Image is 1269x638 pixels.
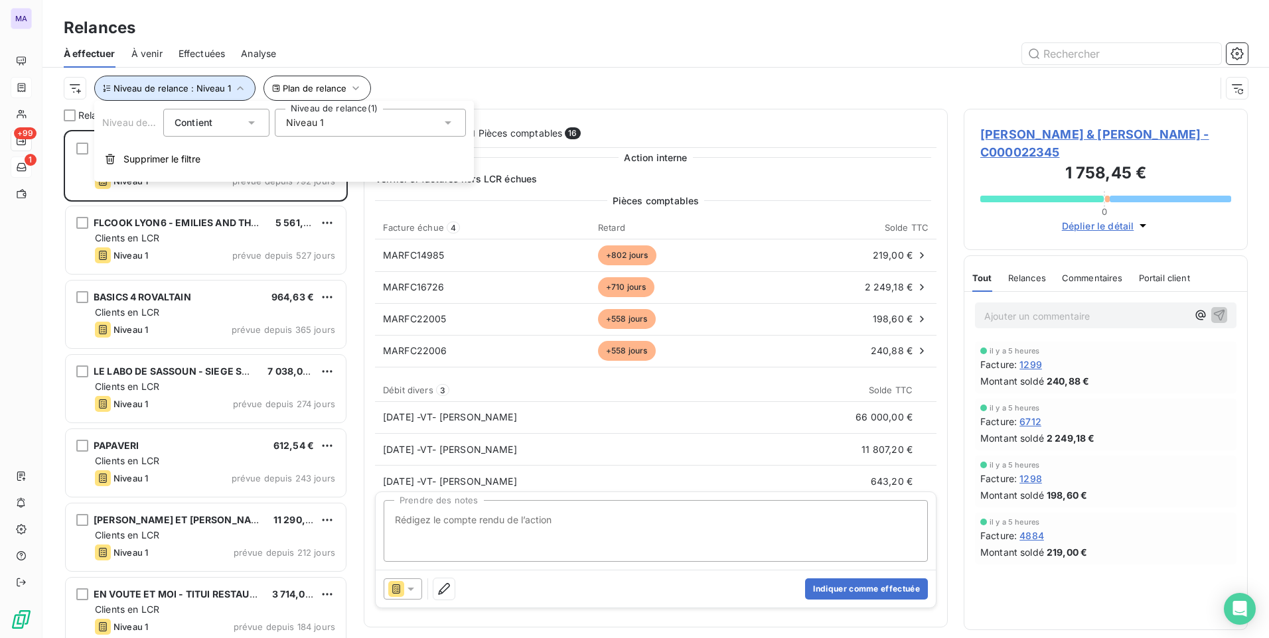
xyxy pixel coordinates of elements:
span: Niveau 1 [113,250,148,261]
span: [DATE] -VT- [PERSON_NAME] [383,411,517,422]
span: 3 714,00 € [272,588,321,600]
span: Clients en LCR [95,381,159,392]
div: 219,00 € [771,249,929,262]
span: Montant soldé [980,374,1044,388]
button: Indiquer comme effectuée [805,578,928,600]
button: Plan de relance [263,76,371,101]
span: 612,54 € [273,440,314,451]
span: 2 249,18 € [1047,431,1095,445]
span: Analyse [241,47,276,60]
span: prévue depuis 243 jours [232,473,335,483]
span: 964,63 € [271,291,314,302]
span: prévue depuis 365 jours [232,324,335,335]
div: 66 000,00 € [598,411,929,424]
span: Clients en LCR [95,529,159,541]
span: Niveau de relance [102,117,183,128]
span: 1298 [1019,472,1042,485]
span: LE LABO DE SASSOUN - SIEGE SOCIAL [94,365,271,377]
span: 7 038,05 € [267,365,318,377]
span: MARFC16726 [383,281,445,292]
span: 3 [436,384,449,396]
div: 2 249,18 € [771,281,929,294]
div: 240,88 € [771,344,929,357]
span: Niveau 1 [286,116,324,129]
span: FLCOOK LYON6 - EMILIES AND THE COOL KIDS [94,217,311,228]
span: [PERSON_NAME] & [PERSON_NAME] [94,143,263,154]
span: À effectuer [64,47,115,60]
span: 198,60 € [1047,488,1087,502]
span: il y a 5 heures [990,347,1039,355]
span: Relances [78,109,118,122]
span: 4884 [1019,529,1044,542]
span: prévue depuis 184 jours [234,621,335,632]
span: il y a 5 heures [990,404,1039,412]
span: EN VOUTE ET MOI - TITUI RESTAURATION [94,588,285,600]
span: À venir [131,47,163,60]
span: prévue depuis 527 jours [232,250,335,261]
span: Facture échue [383,222,444,233]
span: [PERSON_NAME] & [PERSON_NAME] - C000022345 [980,125,1231,161]
span: 5 561,04 € [275,217,325,228]
span: il y a 5 heures [990,518,1039,526]
span: 16 [565,127,580,139]
span: MARFC14985 [383,249,445,261]
span: Pièces comptables [613,194,700,208]
span: Montant soldé [980,431,1044,445]
span: [DATE] -VT- [PERSON_NAME] [383,476,517,487]
span: MARFC22006 [383,345,447,356]
span: Commentaires [1062,273,1123,283]
span: Action interne [624,151,687,164]
button: Niveau de relance : Niveau 1 [94,76,256,101]
span: +802 jours [598,245,656,265]
span: prévue depuis 274 jours [233,399,335,409]
button: Déplier le détail [1058,218,1154,233]
span: Vérifier si factures hors LCR échues [375,172,936,186]
span: prévue depuis 212 jours [234,547,335,558]
span: Niveau 1 [113,324,148,335]
span: il y a 5 heures [990,461,1039,469]
div: 643,20 € [598,475,929,488]
span: 6712 [1019,415,1041,428]
input: Rechercher [1022,43,1221,64]
span: Solde TTC [869,385,913,395]
span: Portail client [1139,273,1190,283]
span: 4 [447,222,460,233]
div: 11 807,20 € [598,443,929,456]
span: 1299 [1019,357,1042,371]
span: Niveau 1 [113,399,148,409]
span: Facture : [980,529,1017,542]
span: Solde TTC [885,222,929,233]
span: Relances [1008,273,1046,283]
div: Open Intercom Messenger [1224,593,1256,625]
span: Niveau de relance : Niveau 1 [113,83,231,94]
img: Logo LeanPay [11,609,32,630]
h3: Relances [64,16,135,40]
span: Déplier le détail [1062,219,1134,233]
div: 198,60 € [771,312,929,326]
span: Clients en LCR [95,455,159,466]
span: Contient [175,117,212,128]
span: Supprimer le filtre [123,153,200,166]
div: Pièces comptables [467,127,580,140]
span: Plan de relance [283,83,346,94]
span: Montant soldé [980,545,1044,559]
span: Niveau 1 [113,473,148,483]
span: 240,88 € [1047,374,1089,388]
span: 11 290,62 € [273,514,327,525]
div: MA [11,8,32,29]
span: Clients en LCR [95,232,159,243]
span: MARFC22005 [383,313,447,324]
span: Retard [598,222,625,233]
span: Montant soldé [980,488,1044,502]
div: grid [64,130,348,638]
span: Effectuées [179,47,226,60]
span: +710 jours [598,277,654,297]
span: +558 jours [598,341,656,361]
span: [PERSON_NAME] ET [PERSON_NAME] - AM LAB [94,514,314,525]
span: Clients en LCR [95,604,159,615]
span: Clients en LCR [95,306,159,318]
span: Niveau 1 [113,547,148,558]
span: Facture : [980,472,1017,485]
span: +99 [14,127,37,139]
span: 219,00 € [1047,545,1087,559]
